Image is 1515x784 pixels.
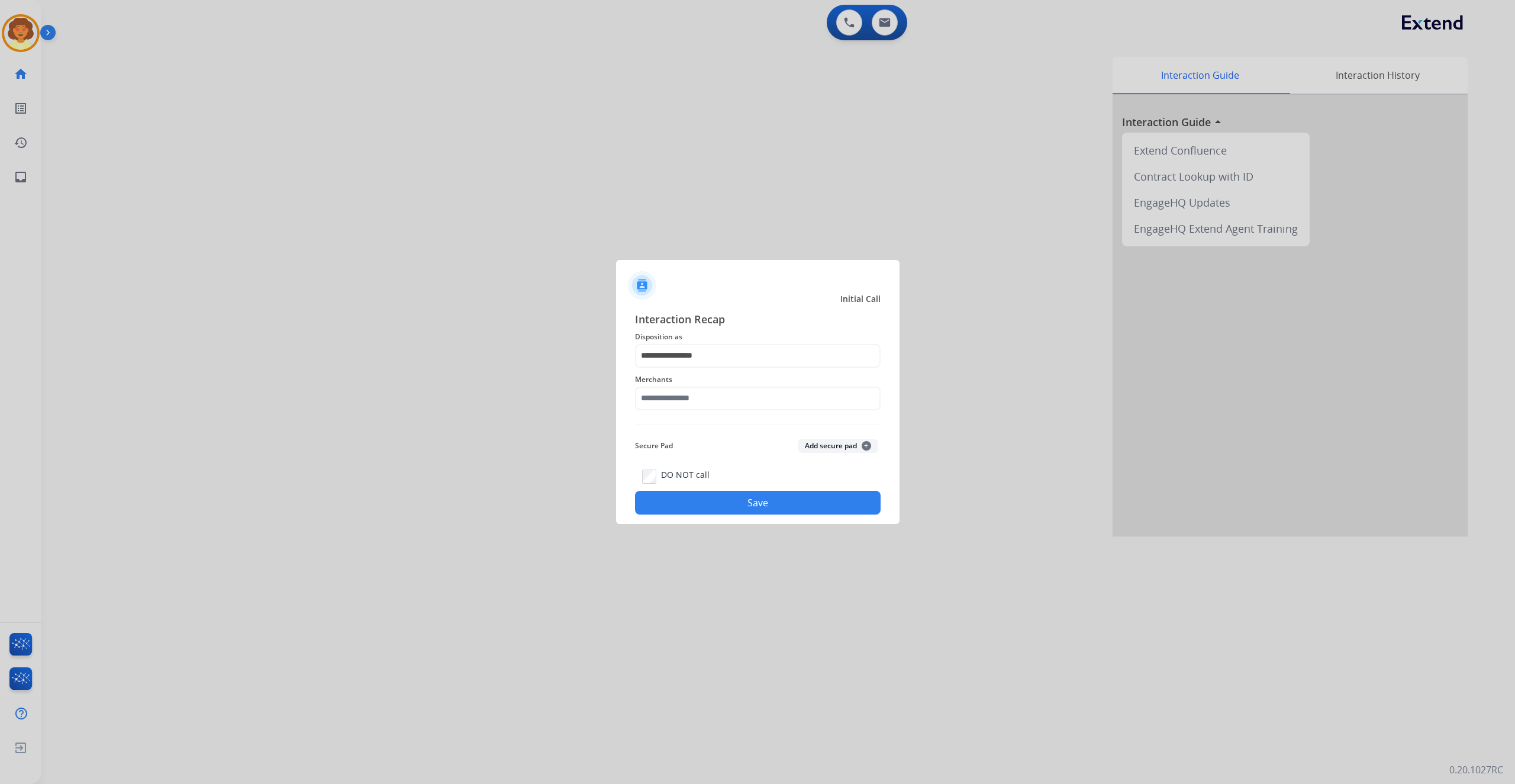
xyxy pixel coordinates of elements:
button: Add secure pad+ [798,439,878,453]
img: contactIcon [628,271,656,300]
span: Initial Call [840,293,881,305]
p: 0.20.1027RC [1449,763,1503,777]
img: contact-recap-line.svg [635,425,881,425]
span: + [862,441,871,451]
button: Save [635,491,881,515]
span: Secure Pad [635,439,673,453]
span: Interaction Recap [635,311,881,330]
span: Disposition as [635,330,881,344]
label: DO NOT call [661,469,710,481]
span: Merchants [635,372,881,387]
